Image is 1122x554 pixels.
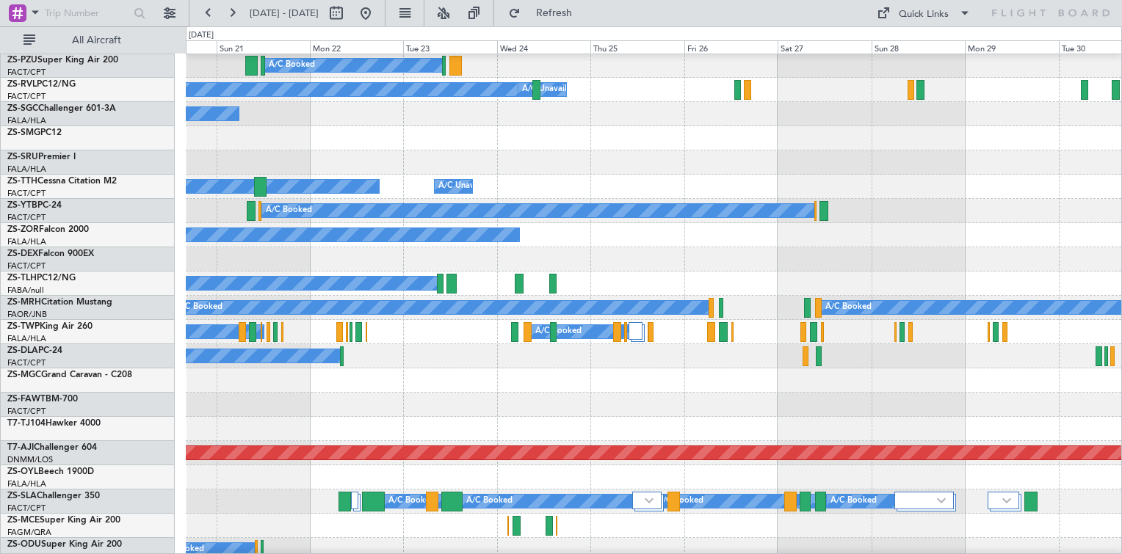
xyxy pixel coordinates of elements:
span: ZS-MGC [7,371,41,379]
div: Mon 29 [965,40,1058,54]
a: FACT/CPT [7,260,46,271]
span: Refresh [524,8,585,18]
span: ZS-DLA [7,346,38,355]
a: FACT/CPT [7,406,46,417]
button: Quick Links [869,1,978,25]
span: T7-TJ104 [7,419,46,428]
div: A/C Booked [269,54,315,76]
a: ZS-MRHCitation Mustang [7,298,112,307]
div: Thu 25 [590,40,684,54]
span: ZS-MRH [7,298,41,307]
div: A/C Booked [388,490,435,512]
div: A/C Booked [657,490,703,512]
span: ZS-OYL [7,467,38,476]
a: FALA/HLA [7,333,46,344]
div: A/C Booked [176,296,222,318]
span: ZS-MCE [7,516,40,525]
a: ZS-DLAPC-24 [7,346,62,355]
a: ZS-RVLPC12/NG [7,80,76,89]
a: ZS-SLAChallenger 350 [7,492,100,500]
span: ZS-PZU [7,56,37,65]
a: FACT/CPT [7,67,46,78]
span: ZS-TWP [7,322,40,331]
a: FACT/CPT [7,212,46,223]
div: A/C Unavailable [522,79,583,101]
span: ZS-ZOR [7,225,39,234]
button: Refresh [502,1,590,25]
div: Sat 27 [778,40,871,54]
a: ZS-FAWTBM-700 [7,395,78,404]
div: A/C Booked [466,490,513,512]
div: Sun 21 [217,40,310,54]
a: ZS-ZORFalcon 2000 [7,225,89,234]
input: Trip Number [45,2,129,24]
span: ZS-FAW [7,395,40,404]
div: A/C Booked [266,200,312,222]
img: arrow-gray.svg [1002,497,1011,503]
div: A/C Booked [814,490,861,512]
a: T7-AJIChallenger 604 [7,443,97,452]
span: ZS-ODU [7,540,41,549]
a: DNMM/LOS [7,454,53,465]
span: [DATE] - [DATE] [250,7,319,20]
a: ZS-DEXFalcon 900EX [7,249,94,258]
a: ZS-YTBPC-24 [7,201,62,210]
img: arrow-gray.svg [645,497,654,503]
div: Sun 28 [872,40,965,54]
a: ZS-SGCChallenger 601-3A [7,104,116,113]
span: ZS-YTB [7,201,37,210]
a: ZS-TWPKing Air 260 [7,322,93,331]
button: All Aircraft [16,29,159,52]
a: FACT/CPT [7,91,46,102]
a: FALA/HLA [7,164,46,175]
a: FAOR/JNB [7,309,47,320]
a: ZS-MGCGrand Caravan - C208 [7,371,132,379]
a: FABA/null [7,285,44,296]
a: ZS-PZUSuper King Air 200 [7,56,118,65]
a: ZS-ODUSuper King Air 200 [7,540,122,549]
div: A/C Booked [830,490,877,512]
a: FACT/CPT [7,188,46,199]
span: T7-AJI [7,443,34,452]
a: ZS-SMGPC12 [7,128,62,137]
span: ZS-SGC [7,104,38,113]
span: ZS-RVL [7,80,37,89]
div: Quick Links [899,7,949,22]
a: ZS-SRUPremier I [7,153,76,161]
a: FACT/CPT [7,357,46,368]
a: ZS-TTHCessna Citation M2 [7,177,117,186]
img: arrow-gray.svg [937,497,946,503]
a: T7-TJ104Hawker 4000 [7,419,101,428]
a: ZS-OYLBeech 1900D [7,467,94,476]
div: Wed 24 [497,40,590,54]
span: ZS-TTH [7,177,37,186]
a: FACT/CPT [7,503,46,514]
a: ZS-MCESuper King Air 200 [7,516,120,525]
div: [DATE] [189,29,214,42]
div: A/C Unavailable [438,175,499,197]
div: Tue 23 [403,40,496,54]
a: FAGM/QRA [7,527,51,538]
span: ZS-SMG [7,128,40,137]
span: ZS-DEX [7,249,38,258]
div: A/C Booked [825,296,872,318]
span: All Aircraft [38,35,155,45]
a: FALA/HLA [7,115,46,126]
a: FALA/HLA [7,236,46,247]
a: FALA/HLA [7,478,46,489]
span: ZS-TLH [7,274,37,283]
a: ZS-TLHPC12/NG [7,274,76,283]
span: ZS-SLA [7,492,37,500]
div: Mon 22 [310,40,403,54]
span: ZS-SRU [7,153,38,161]
div: A/C Booked [535,321,582,343]
div: Fri 26 [684,40,778,54]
